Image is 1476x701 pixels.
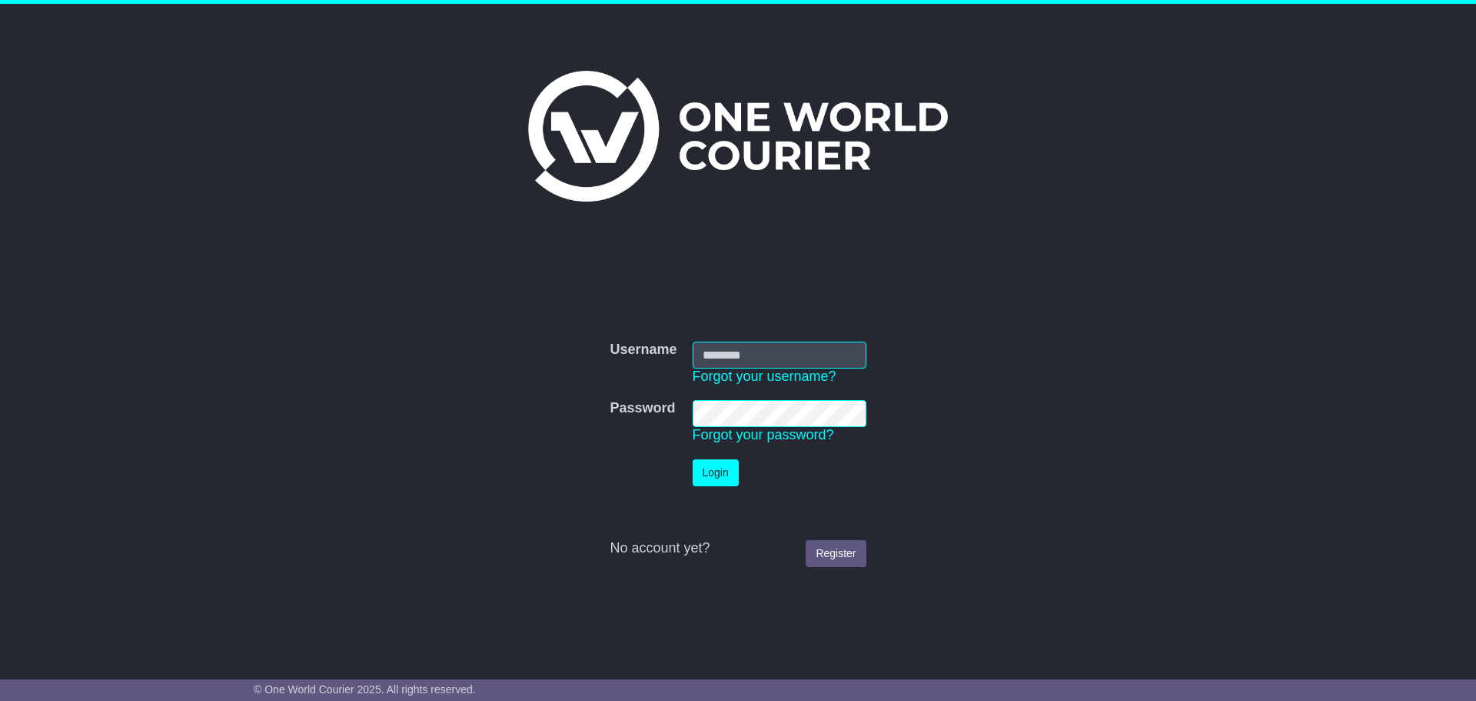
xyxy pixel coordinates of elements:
label: Username [610,342,676,359]
a: Forgot your password? [693,427,834,442]
a: Forgot your username? [693,369,836,384]
div: No account yet? [610,540,866,557]
span: © One World Courier 2025. All rights reserved. [254,683,476,696]
img: One World [528,71,948,202]
a: Register [806,540,866,567]
label: Password [610,400,675,417]
button: Login [693,459,739,486]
